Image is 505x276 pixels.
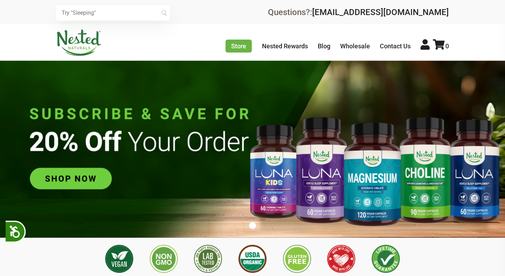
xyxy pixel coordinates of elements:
[56,5,170,21] input: Try "Sleeping"
[283,245,311,273] img: Gluten Free
[56,29,102,56] img: Nested Naturals
[380,42,411,50] a: Contact Us
[327,245,355,273] img: Made with Love
[105,245,133,273] img: Vegan
[312,7,449,17] a: [EMAIL_ADDRESS][DOMAIN_NAME]
[262,42,308,50] a: Nested Rewards
[150,245,178,273] img: Non GMO
[249,222,256,229] button: 1 of 1
[433,42,449,50] a: 0
[268,8,449,16] div: Questions?:
[238,245,267,273] img: USDA Organic
[318,42,330,50] a: Blog
[445,42,449,50] span: 0
[372,245,400,273] img: Lifetime Guarantee
[225,40,252,53] a: Store
[340,42,370,50] a: Wholesale
[194,245,222,273] img: 3rd Party Lab Tested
